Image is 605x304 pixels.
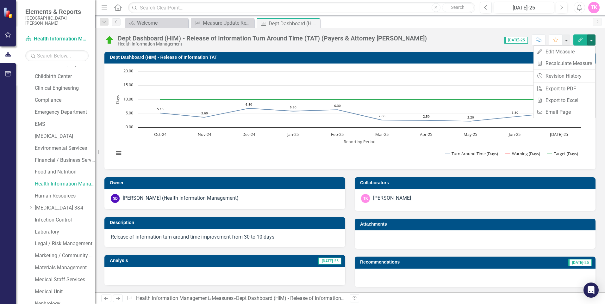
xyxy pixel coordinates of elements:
a: Revision History [533,70,595,82]
div: SD [111,194,120,203]
a: Legal / Risk Management [35,240,95,247]
text: Days [115,95,120,104]
small: [GEOGRAPHIC_DATA][PERSON_NAME] [25,15,89,26]
a: Measure Update Report [192,19,253,27]
text: 2.60 [379,114,385,118]
img: ClearPoint Strategy [3,7,14,18]
h3: Recommendations [360,260,505,264]
button: View chart menu, Chart [114,149,123,158]
button: Show Warning (Days) [506,151,540,156]
text: Apr-25 [420,131,432,137]
a: Recalculate Measure [533,58,595,69]
a: Environmental Services [35,145,95,152]
input: Search Below... [25,50,89,61]
a: Export to PDF [533,83,595,94]
div: TK [361,194,370,203]
a: Emergency Department [35,109,95,116]
div: Welcome [137,19,187,27]
div: Measure Update Report [203,19,253,27]
h3: Dept Dashboard (HIM) - Release of Information TAT [110,55,592,60]
button: TK [588,2,600,13]
div: Health Information Management [118,42,427,46]
h3: Attachments [360,222,592,227]
input: Search ClearPoint... [128,2,475,13]
div: Chart. Highcharts interactive chart. [111,68,589,163]
a: Health Information Management [136,295,209,301]
h3: Description [110,220,342,225]
div: [PERSON_NAME] (Health Information Management) [123,195,239,202]
a: Edit Measure [533,46,595,58]
a: Email Page [533,106,595,118]
text: 5.80 [290,105,296,109]
button: Show Target (Days) [547,151,578,156]
a: Childbirth Center [35,73,95,80]
text: 3.80 [512,110,518,115]
text: 10.00 [123,96,133,102]
a: Marketing / Community Services [35,252,95,259]
g: Target (Days), line 3 of 3 with 10 data points. [159,98,560,101]
a: Medical Staff Services [35,276,95,283]
h3: Owner [110,180,342,185]
div: Dept Dashboard (HIM) - Release of Information Turn Around Time (TAT) (Payers & Attorney [PERSON_N... [269,20,318,27]
div: [DATE]-25 [496,4,552,12]
p: Release of information turn around time improvement from 30 to 10 days. [111,234,339,241]
div: » » [127,295,345,302]
h3: Analysis [110,258,210,263]
text: 6.30 [334,103,341,108]
text: Jun-25 [508,131,521,137]
text: 2.20 [467,115,474,119]
button: Show Turn Around Time (Days) [445,151,499,156]
a: Health Information Management [35,180,95,188]
text: Feb-25 [331,131,344,137]
span: [DATE]-25 [568,259,592,266]
div: Open Intercom Messenger [583,283,599,298]
a: Infection Control [35,216,95,224]
a: Food and Nutrition [35,168,95,176]
text: 6.80 [246,102,252,106]
span: Elements & Reports [25,8,89,15]
a: Financial / Business Services [35,157,95,164]
a: Compliance [35,97,95,104]
a: [MEDICAL_DATA] 3&4 [35,204,95,212]
text: 15.00 [123,82,133,88]
span: Search [451,5,465,10]
a: Materials Management [35,264,95,271]
div: Dept Dashboard (HIM) - Release of Information Turn Around Time (TAT) (Payers & Attorney [PERSON_N... [118,35,427,42]
button: [DATE]-25 [494,2,554,13]
text: Mar-25 [375,131,389,137]
a: Human Resources [35,192,95,200]
text: Dec-24 [242,131,255,137]
text: 5.00 [126,110,133,116]
div: Dept Dashboard (HIM) - Release of Information Turn Around Time (TAT) (Payers & Attorney [PERSON_N... [236,295,480,301]
a: EMS [35,121,95,128]
text: [DATE]-25 [550,131,568,137]
text: May-25 [464,131,477,137]
text: 20.00 [123,68,133,74]
text: Oct-24 [154,131,167,137]
a: Measures [212,295,234,301]
text: 0.00 [126,124,133,130]
a: Medical Unit [35,288,95,295]
svg: Interactive chart [111,68,584,163]
button: Search [442,3,474,12]
a: Laboratory [35,228,95,236]
text: 5.10 [157,107,164,111]
a: Health Information Management [25,35,89,43]
text: Reporting Period [344,139,376,144]
img: On Target [104,35,115,45]
text: Nov-24 [198,131,211,137]
a: Clinical Engineering [35,85,95,92]
text: Jan-25 [287,131,299,137]
span: [DATE]-25 [318,258,341,264]
a: Export to Excel [533,94,595,106]
span: [DATE]-25 [504,37,528,44]
div: [PERSON_NAME] [373,195,411,202]
text: 3.60 [201,111,208,115]
a: Welcome [127,19,187,27]
text: 2.50 [423,114,430,119]
h3: Collaborators [360,180,592,185]
a: [MEDICAL_DATA] [35,133,95,140]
